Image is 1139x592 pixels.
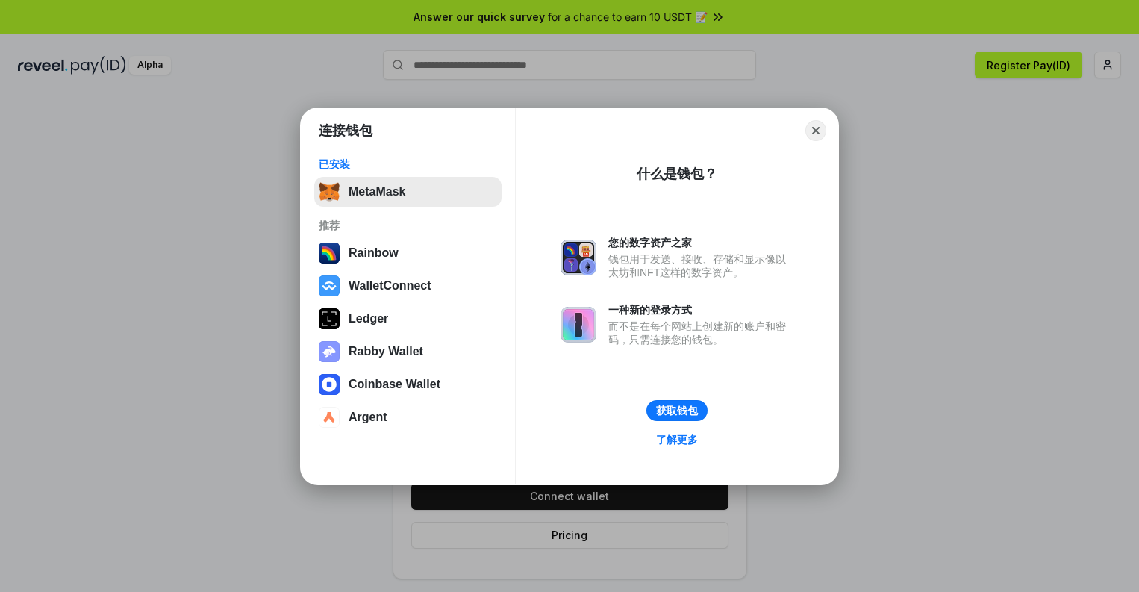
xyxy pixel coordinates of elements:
img: svg+xml,%3Csvg%20width%3D%22120%22%20height%3D%22120%22%20viewBox%3D%220%200%20120%20120%22%20fil... [319,243,340,264]
div: Rabby Wallet [349,345,423,358]
div: Argent [349,411,387,424]
div: 而不是在每个网站上创建新的账户和密码，只需连接您的钱包。 [608,320,793,346]
img: svg+xml,%3Csvg%20fill%3D%22none%22%20height%3D%2233%22%20viewBox%3D%220%200%2035%2033%22%20width%... [319,181,340,202]
div: 了解更多 [656,433,698,446]
div: 已安装 [319,158,497,171]
button: 获取钱包 [646,400,708,421]
div: WalletConnect [349,279,431,293]
img: svg+xml,%3Csvg%20xmlns%3D%22http%3A%2F%2Fwww.w3.org%2F2000%2Fsvg%22%20fill%3D%22none%22%20viewBox... [319,341,340,362]
button: Close [805,120,826,141]
div: 一种新的登录方式 [608,303,793,317]
div: 推荐 [319,219,497,232]
button: Rainbow [314,238,502,268]
button: MetaMask [314,177,502,207]
button: Coinbase Wallet [314,370,502,399]
img: svg+xml,%3Csvg%20xmlns%3D%22http%3A%2F%2Fwww.w3.org%2F2000%2Fsvg%22%20width%3D%2228%22%20height%3... [319,308,340,329]
div: Rainbow [349,246,399,260]
img: svg+xml,%3Csvg%20xmlns%3D%22http%3A%2F%2Fwww.w3.org%2F2000%2Fsvg%22%20fill%3D%22none%22%20viewBox... [561,307,596,343]
h1: 连接钱包 [319,122,372,140]
div: 什么是钱包？ [637,165,717,183]
div: MetaMask [349,185,405,199]
div: 钱包用于发送、接收、存储和显示像以太坊和NFT这样的数字资产。 [608,252,793,279]
div: Coinbase Wallet [349,378,440,391]
img: svg+xml,%3Csvg%20width%3D%2228%22%20height%3D%2228%22%20viewBox%3D%220%200%2028%2028%22%20fill%3D... [319,275,340,296]
img: svg+xml,%3Csvg%20width%3D%2228%22%20height%3D%2228%22%20viewBox%3D%220%200%2028%2028%22%20fill%3D... [319,374,340,395]
a: 了解更多 [647,430,707,449]
button: Ledger [314,304,502,334]
div: 获取钱包 [656,404,698,417]
button: WalletConnect [314,271,502,301]
div: 您的数字资产之家 [608,236,793,249]
button: Rabby Wallet [314,337,502,367]
img: svg+xml,%3Csvg%20width%3D%2228%22%20height%3D%2228%22%20viewBox%3D%220%200%2028%2028%22%20fill%3D... [319,407,340,428]
button: Argent [314,402,502,432]
img: svg+xml,%3Csvg%20xmlns%3D%22http%3A%2F%2Fwww.w3.org%2F2000%2Fsvg%22%20fill%3D%22none%22%20viewBox... [561,240,596,275]
div: Ledger [349,312,388,325]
